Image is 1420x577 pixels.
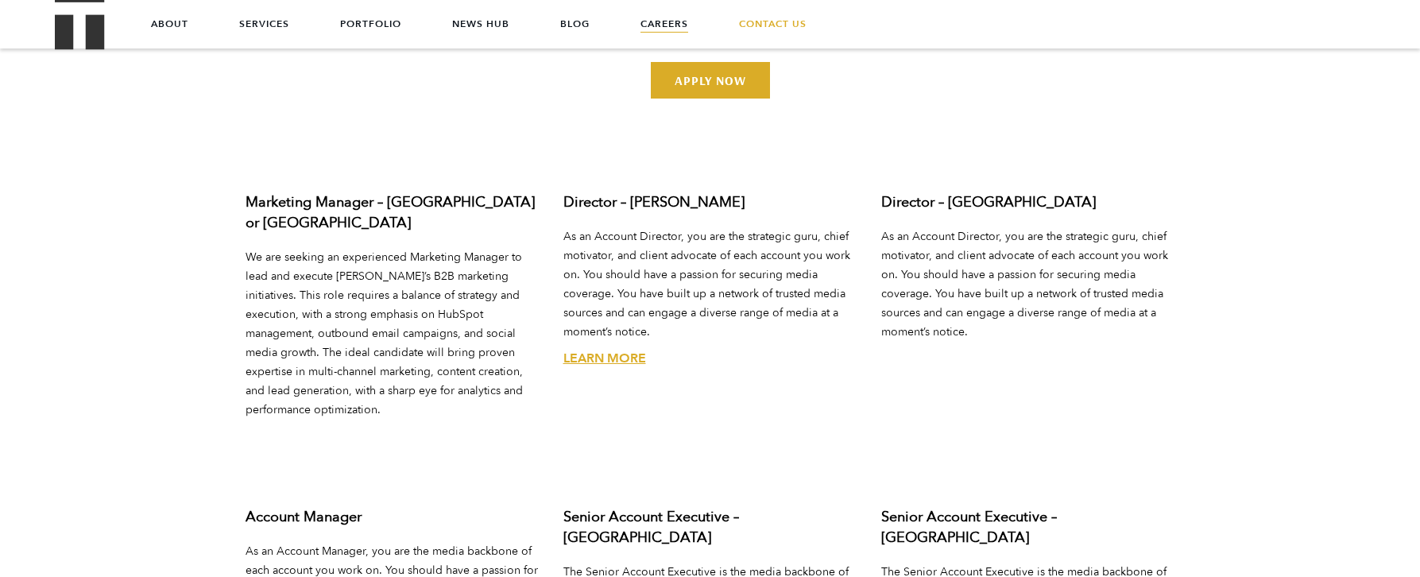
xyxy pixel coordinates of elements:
h3: Senior Account Executive – [GEOGRAPHIC_DATA] [881,507,1175,548]
p: As an Account Director, you are the strategic guru, chief motivator, and client advocate of each ... [881,227,1175,342]
h3: Director – [PERSON_NAME] [563,192,857,213]
p: We are seeking an experienced Marketing Manager to lead and execute [PERSON_NAME]’s B2B marketing... [246,248,540,420]
p: As an Account Director, you are the strategic guru, chief motivator, and client advocate of each ... [563,227,857,342]
a: Director – Austin [563,350,646,367]
h3: Account Manager [246,507,540,528]
a: Email us at jointheteam@treblepr.com [651,62,770,99]
h3: Senior Account Executive – [GEOGRAPHIC_DATA] [563,507,857,548]
h3: Marketing Manager – [GEOGRAPHIC_DATA] or [GEOGRAPHIC_DATA] [246,192,540,234]
h3: Director – [GEOGRAPHIC_DATA] [881,192,1175,213]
